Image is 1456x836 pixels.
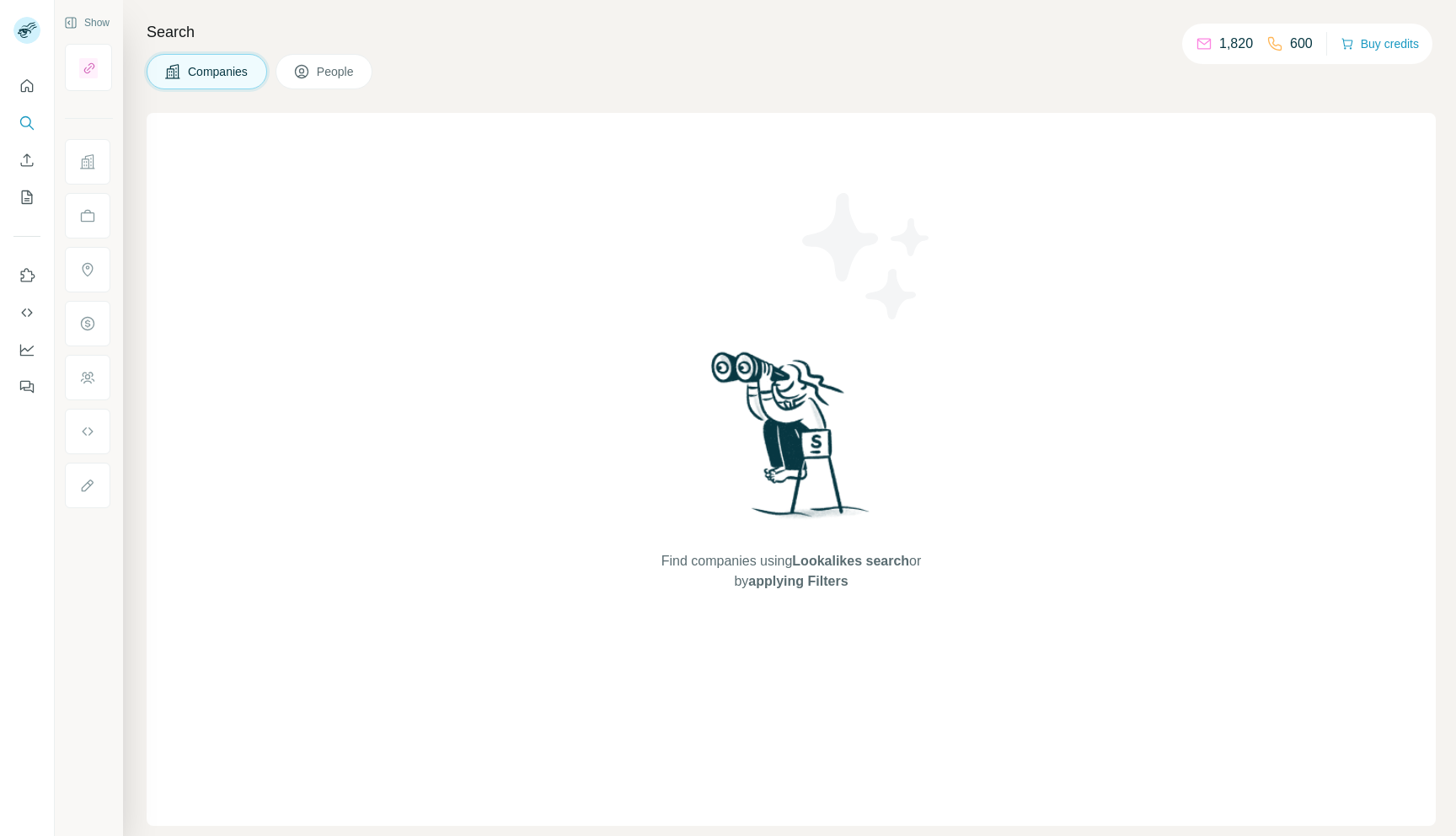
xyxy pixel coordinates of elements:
button: Enrich CSV [13,145,40,175]
button: Use Surfe on LinkedIn [13,260,40,291]
span: Lookalikes search [792,554,909,568]
button: Show [52,10,121,35]
p: 600 [1290,34,1313,54]
img: Surfe Illustration - Stars [791,180,943,332]
button: Dashboard [13,335,40,365]
h4: Search [147,20,1436,44]
span: Companies [188,63,249,80]
button: Use Surfe API [13,297,40,328]
img: Surfe Illustration - Woman searching with binoculars [704,347,879,535]
button: Search [13,108,40,138]
button: My lists [13,182,40,212]
button: Feedback [13,372,40,402]
p: 1,820 [1219,34,1253,54]
button: Buy credits [1341,32,1419,56]
span: People [317,63,356,80]
span: Find companies using or by [656,551,926,592]
button: Quick start [13,71,40,101]
span: applying Filters [748,574,848,588]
